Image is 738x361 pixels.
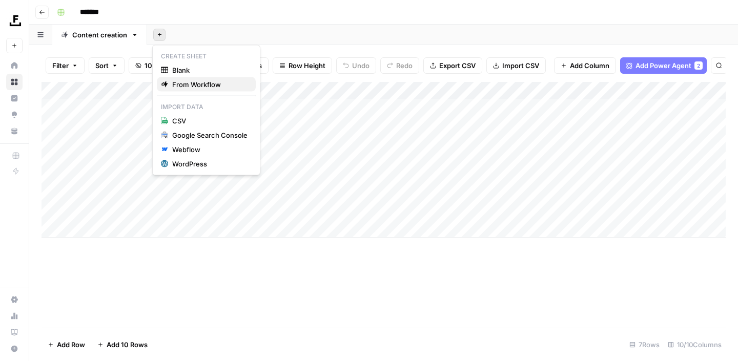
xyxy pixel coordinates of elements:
span: Undo [352,60,370,71]
span: Add Column [570,60,609,71]
button: Filter [46,57,85,74]
button: Add Power Agent2 [620,57,707,74]
button: Add Column [554,57,616,74]
span: Row Height [289,60,325,71]
button: Row Height [273,57,332,74]
a: Opportunities [6,107,23,123]
button: 10 Columns [129,57,189,74]
span: Export CSV [439,60,476,71]
a: Usage [6,308,23,324]
span: Add Row [57,339,85,350]
button: Workspace: Foundation Inc. [6,8,23,34]
a: Settings [6,291,23,308]
button: Undo [336,57,376,74]
span: Add 10 Rows [107,339,148,350]
div: Content creation [72,30,127,40]
span: CSV [172,116,248,126]
a: Content creation [52,25,147,45]
a: Insights [6,90,23,107]
div: Webflow [172,144,248,155]
div: Google Search Console [172,130,248,140]
span: Import CSV [502,60,539,71]
div: 10/10 Columns [664,336,726,353]
span: From Workflow [172,79,248,90]
button: Redo [380,57,419,74]
span: Add Power Agent [635,60,691,71]
span: 2 [697,61,700,70]
a: Learning Hub [6,324,23,341]
button: Add 10 Rows [91,336,154,353]
button: Import CSV [486,57,546,74]
a: Browse [6,74,23,90]
p: Create Sheet [157,50,256,63]
button: Sort [89,57,125,74]
a: Your Data [6,123,23,139]
div: 7 Rows [625,336,664,353]
a: Home [6,57,23,74]
button: Export CSV [423,57,482,74]
p: Import Data [157,100,256,114]
div: WordPress [172,159,248,169]
span: 10 Columns [145,60,182,71]
span: Filter [52,60,69,71]
img: Foundation Inc. Logo [6,12,25,30]
span: Redo [396,60,413,71]
button: Help + Support [6,341,23,357]
button: Add Row [42,336,91,353]
span: Sort [95,60,109,71]
div: 2 [694,61,703,70]
span: Blank [172,65,248,75]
